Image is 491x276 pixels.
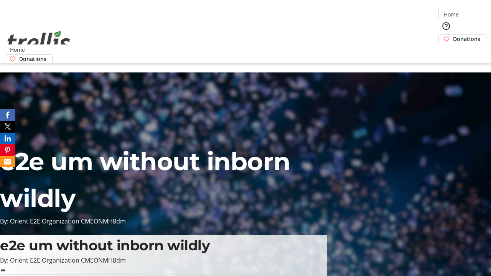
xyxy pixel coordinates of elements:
span: Donations [453,35,480,43]
a: Donations [438,34,486,43]
a: Donations [5,54,53,63]
a: Home [5,46,30,54]
span: Donations [19,55,46,63]
button: Help [438,18,454,34]
a: Home [439,10,463,18]
span: Home [10,46,25,54]
span: Home [444,10,459,18]
button: Cart [438,43,454,59]
img: Orient E2E Organization CMEONMH8dm's Logo [5,22,73,61]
